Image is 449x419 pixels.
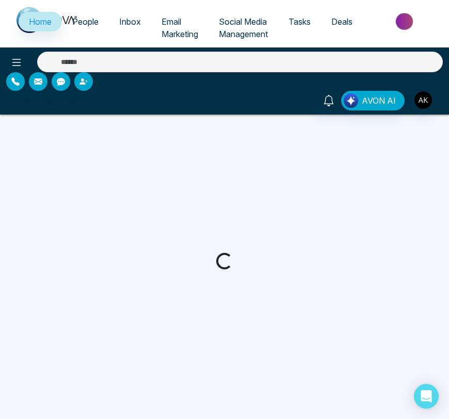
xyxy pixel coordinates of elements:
div: Open Intercom Messenger [414,384,439,409]
span: Tasks [288,17,311,27]
a: Social Media Management [209,12,278,44]
span: Deals [331,17,352,27]
a: Email Marketing [151,12,209,44]
img: Market-place.gif [368,10,443,33]
span: People [72,17,99,27]
span: Social Media Management [219,17,268,39]
button: AVON AI [341,91,405,110]
a: Deals [321,12,363,31]
span: Inbox [119,17,141,27]
a: Inbox [109,12,151,31]
img: Lead Flow [344,93,358,108]
a: People [62,12,109,31]
img: User Avatar [414,91,432,109]
img: Nova CRM Logo [17,7,78,33]
a: Tasks [278,12,321,31]
span: Home [29,17,52,27]
a: Home [19,12,62,31]
span: AVON AI [362,94,396,107]
span: Email Marketing [162,17,198,39]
